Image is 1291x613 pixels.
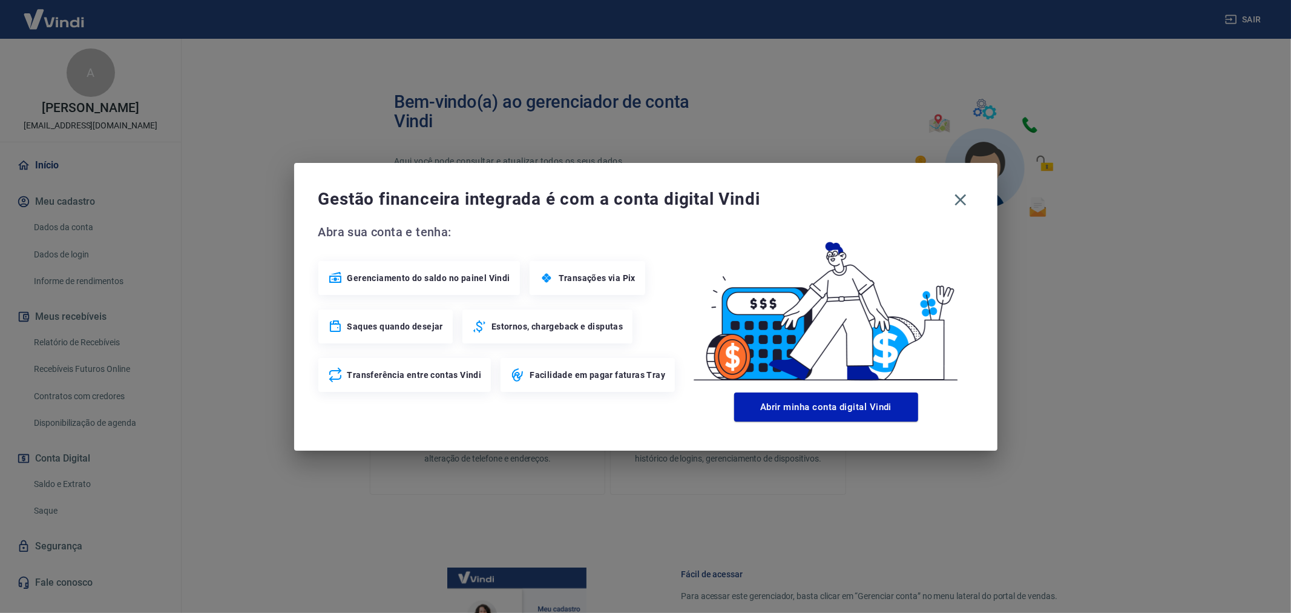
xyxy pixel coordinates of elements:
span: Transferência entre contas Vindi [347,369,482,381]
span: Gerenciamento do saldo no painel Vindi [347,272,510,284]
span: Abra sua conta e tenha: [318,222,679,242]
img: Good Billing [679,222,973,388]
span: Transações via Pix [559,272,636,284]
span: Facilidade em pagar faturas Tray [530,369,665,381]
button: Abrir minha conta digital Vindi [734,393,918,422]
span: Gestão financeira integrada é com a conta digital Vindi [318,187,948,211]
span: Estornos, chargeback e disputas [491,320,623,333]
span: Saques quando desejar [347,320,443,333]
